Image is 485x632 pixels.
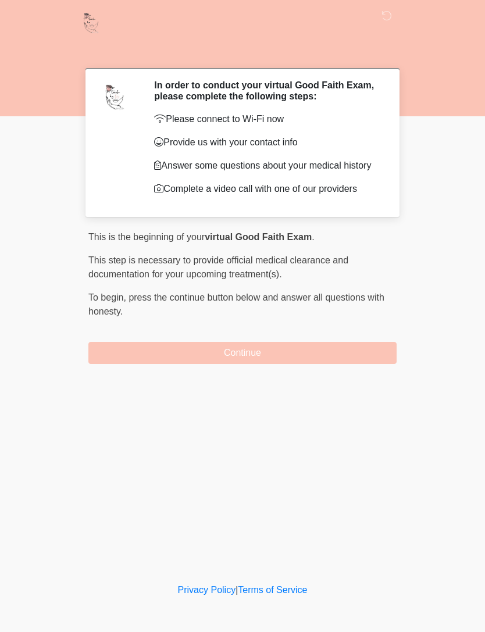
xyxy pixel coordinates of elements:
a: Terms of Service [238,585,307,595]
h2: In order to conduct your virtual Good Faith Exam, please complete the following steps: [154,80,379,102]
span: . [312,232,314,242]
strong: virtual Good Faith Exam [205,232,312,242]
p: Answer some questions about your medical history [154,159,379,173]
span: This step is necessary to provide official medical clearance and documentation for your upcoming ... [88,255,348,279]
span: This is the beginning of your [88,232,205,242]
a: | [236,585,238,595]
p: Complete a video call with one of our providers [154,182,379,196]
span: To begin, [88,292,129,302]
span: press the continue button below and answer all questions with honesty. [88,292,384,316]
img: Touch by Rose Beauty Bar, LLC Logo [77,9,105,37]
p: Please connect to Wi-Fi now [154,112,379,126]
a: Privacy Policy [178,585,236,595]
p: Provide us with your contact info [154,135,379,149]
img: Agent Avatar [97,80,132,115]
button: Continue [88,342,397,364]
h1: ‎ ‎ ‎ [80,42,405,63]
